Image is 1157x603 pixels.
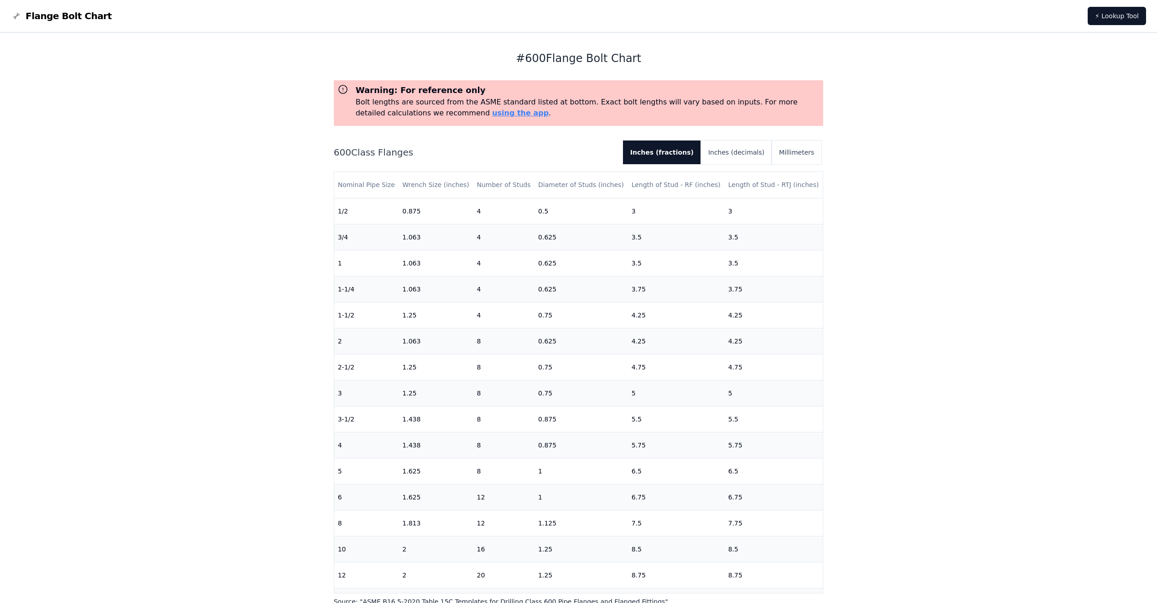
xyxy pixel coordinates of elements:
td: 8 [473,380,534,406]
td: 4.75 [725,354,823,380]
td: 1.625 [399,458,473,484]
td: 1.438 [399,432,473,458]
td: 3/4 [334,224,399,250]
td: 3 [628,198,725,224]
td: 8 [473,328,534,354]
td: 6.5 [725,458,823,484]
td: 1.438 [399,406,473,432]
td: 1.25 [534,536,628,562]
h1: # 600 Flange Bolt Chart [334,51,824,66]
td: 1-1/4 [334,276,399,302]
th: Diameter of Studs (inches) [534,172,628,198]
td: 3.5 [725,250,823,276]
button: Inches (decimals) [701,140,772,164]
td: 2-1/2 [334,354,399,380]
td: 0.625 [534,276,628,302]
a: Flange Bolt Chart LogoFlange Bolt Chart [11,10,112,22]
td: 1.25 [399,354,473,380]
td: 6.75 [628,484,725,510]
td: 0.875 [534,406,628,432]
h2: 600 Class Flanges [334,146,616,159]
td: 8.5 [725,536,823,562]
td: 3.5 [725,224,823,250]
td: 3 [334,380,399,406]
td: 6 [334,484,399,510]
td: 1 [534,484,628,510]
td: 4 [473,224,534,250]
td: 16 [473,536,534,562]
th: Length of Stud - RF (inches) [628,172,725,198]
td: 0.875 [399,198,473,224]
td: 7.5 [628,510,725,536]
span: Flange Bolt Chart [26,10,112,22]
td: 5.5 [628,406,725,432]
td: 2 [399,562,473,588]
th: Length of Stud - RTJ (inches) [725,172,823,198]
td: 8.75 [725,562,823,588]
td: 8 [473,458,534,484]
td: 5 [334,458,399,484]
td: 8 [473,432,534,458]
td: 0.625 [534,328,628,354]
td: 1-1/2 [334,302,399,328]
td: 1.063 [399,328,473,354]
td: 4.25 [725,328,823,354]
td: 1.063 [399,250,473,276]
td: 1/2 [334,198,399,224]
td: 2 [334,328,399,354]
a: using the app [492,109,549,117]
td: 8.75 [628,562,725,588]
td: 20 [473,562,534,588]
td: 5.75 [725,432,823,458]
td: 1.25 [399,380,473,406]
td: 8 [473,406,534,432]
td: 4.25 [628,328,725,354]
td: 3-1/2 [334,406,399,432]
td: 0.75 [534,302,628,328]
td: 4 [473,276,534,302]
td: 1 [534,458,628,484]
td: 8 [334,510,399,536]
td: 1 [334,250,399,276]
td: 7.75 [725,510,823,536]
a: ⚡ Lookup Tool [1088,7,1146,25]
td: 10 [334,536,399,562]
td: 8.5 [628,536,725,562]
h3: Warning: For reference only [356,84,820,97]
td: 3.5 [628,250,725,276]
td: 12 [334,562,399,588]
th: Nominal Pipe Size [334,172,399,198]
td: 4 [473,302,534,328]
td: 0.75 [534,380,628,406]
td: 4 [334,432,399,458]
td: 12 [473,510,534,536]
p: Bolt lengths are sourced from the ASME standard listed at bottom. Exact bolt lengths will vary ba... [356,97,820,119]
td: 1.25 [534,562,628,588]
td: 1.125 [534,510,628,536]
td: 0.5 [534,198,628,224]
td: 1.625 [399,484,473,510]
td: 3.75 [628,276,725,302]
td: 4.25 [628,302,725,328]
td: 0.875 [534,432,628,458]
button: Millimeters [772,140,821,164]
td: 3.75 [725,276,823,302]
td: 3 [725,198,823,224]
th: Wrench Size (inches) [399,172,473,198]
td: 1.25 [399,302,473,328]
td: 4 [473,198,534,224]
td: 5.75 [628,432,725,458]
td: 4.75 [628,354,725,380]
button: Inches (fractions) [623,140,701,164]
td: 6.5 [628,458,725,484]
th: Number of Studs [473,172,534,198]
td: 12 [473,484,534,510]
td: 5 [628,380,725,406]
td: 6.75 [725,484,823,510]
td: 4 [473,250,534,276]
td: 0.625 [534,250,628,276]
td: 2 [399,536,473,562]
td: 0.75 [534,354,628,380]
td: 3.5 [628,224,725,250]
td: 1.063 [399,224,473,250]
